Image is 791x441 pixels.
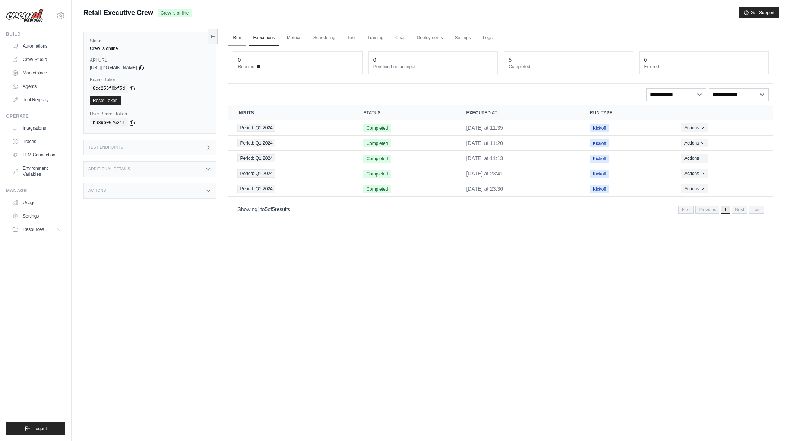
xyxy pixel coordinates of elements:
span: Completed [363,170,391,178]
a: Logs [478,30,497,46]
span: 5 [265,206,268,212]
nav: Pagination [678,206,764,214]
a: Deployments [412,30,447,46]
span: Kickoff [590,139,609,147]
label: Bearer Token [90,77,210,83]
a: View execution details for Period [237,139,345,147]
a: Settings [450,30,475,46]
h3: Actions [88,188,106,193]
a: Tool Registry [9,94,65,106]
span: Kickoff [590,170,609,178]
div: Crew is online [90,45,210,51]
a: Executions [249,30,279,46]
code: b989b0076211 [90,118,128,127]
a: LLM Connections [9,149,65,161]
div: 0 [373,56,376,64]
a: View execution details for Period [237,185,345,193]
a: View execution details for Period [237,169,345,178]
a: Run [228,30,246,46]
div: 5 [509,56,512,64]
time: September 2, 2025 at 11:13 MDT [466,155,503,161]
a: Scheduling [309,30,340,46]
span: Kickoff [590,155,609,163]
span: 1 [721,206,730,214]
button: Actions for execution [681,123,708,132]
th: Status [354,105,457,120]
span: Period: Q1 2024 [237,154,275,162]
th: Run Type [581,105,673,120]
span: 5 [272,206,275,212]
a: Chat [391,30,409,46]
div: Operate [6,113,65,119]
label: Status [90,38,210,44]
time: August 28, 2025 at 23:36 MDT [466,186,503,192]
a: Reset Token [90,96,121,105]
a: Usage [9,197,65,209]
span: Period: Q1 2024 [237,185,275,193]
dt: Pending human input [373,64,493,70]
div: Manage [6,188,65,194]
span: [URL][DOMAIN_NAME] [90,65,137,71]
label: User Bearer Token [90,111,210,117]
th: Inputs [228,105,354,120]
section: Crew executions table [228,105,773,219]
a: Automations [9,40,65,52]
a: Crew Studio [9,54,65,66]
a: View execution details for Period [237,124,345,132]
span: First [678,206,694,214]
span: Completed [363,185,391,193]
th: Executed at [457,105,581,120]
span: Completed [363,124,391,132]
div: 0 [644,56,647,64]
button: Actions for execution [681,139,708,147]
span: 1 [257,206,260,212]
img: Logo [6,9,43,23]
time: September 2, 2025 at 11:35 MDT [466,125,503,131]
span: Completed [363,139,391,147]
label: API URL [90,57,210,63]
code: 8cc255f0bf5d [90,84,128,93]
span: Running [238,64,254,70]
nav: Pagination [228,200,773,219]
span: Resources [23,226,44,232]
span: Period: Q1 2024 [237,124,275,132]
button: Logout [6,422,65,435]
a: Integrations [9,122,65,134]
time: September 2, 2025 at 11:20 MDT [466,140,503,146]
button: Get Support [739,7,779,18]
a: Agents [9,80,65,92]
span: Period: Q1 2024 [237,139,275,147]
button: Resources [9,223,65,235]
a: View execution details for Period [237,154,345,162]
dt: Errored [644,64,764,70]
div: Build [6,31,65,37]
a: Test [343,30,360,46]
a: Training [363,30,388,46]
div: 0 [238,56,241,64]
a: Marketplace [9,67,65,79]
span: Period: Q1 2024 [237,169,275,178]
h3: Additional Details [88,167,130,171]
span: Kickoff [590,185,609,193]
time: August 28, 2025 at 23:41 MDT [466,171,503,177]
p: Showing to of results [237,206,290,213]
button: Actions for execution [681,184,708,193]
a: Settings [9,210,65,222]
a: Metrics [282,30,306,46]
span: Logout [33,426,47,432]
span: Kickoff [590,124,609,132]
button: Actions for execution [681,154,708,163]
a: Environment Variables [9,162,65,180]
span: Previous [695,206,719,214]
span: Next [732,206,748,214]
span: Last [749,206,764,214]
span: Retail Executive Crew [83,7,153,18]
h3: Test Endpoints [88,145,123,150]
button: Actions for execution [681,169,708,178]
a: Traces [9,136,65,147]
span: Completed [363,155,391,163]
dt: Completed [509,64,628,70]
span: Crew is online [158,9,192,17]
